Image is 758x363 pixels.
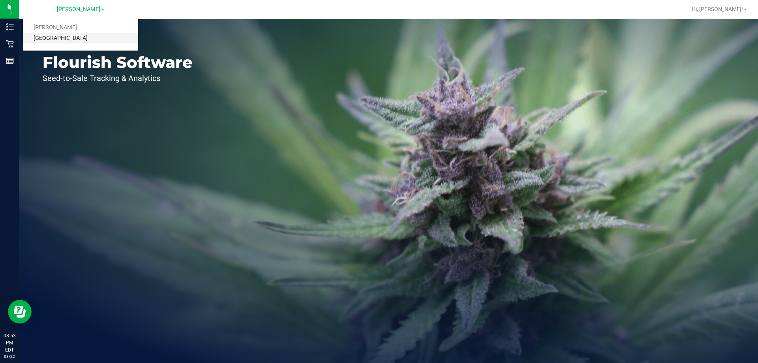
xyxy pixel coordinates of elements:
[4,354,15,359] p: 08/22
[692,6,743,12] span: Hi, [PERSON_NAME]!
[6,23,14,31] inline-svg: Inventory
[23,33,138,44] a: [GEOGRAPHIC_DATA]
[6,57,14,65] inline-svg: Reports
[6,40,14,48] inline-svg: Retail
[43,74,193,82] p: Seed-to-Sale Tracking & Analytics
[8,300,32,324] iframe: Resource center
[4,332,15,354] p: 08:53 PM EDT
[23,23,138,33] a: [PERSON_NAME]
[57,6,100,13] span: [PERSON_NAME]
[43,55,193,70] p: Flourish Software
